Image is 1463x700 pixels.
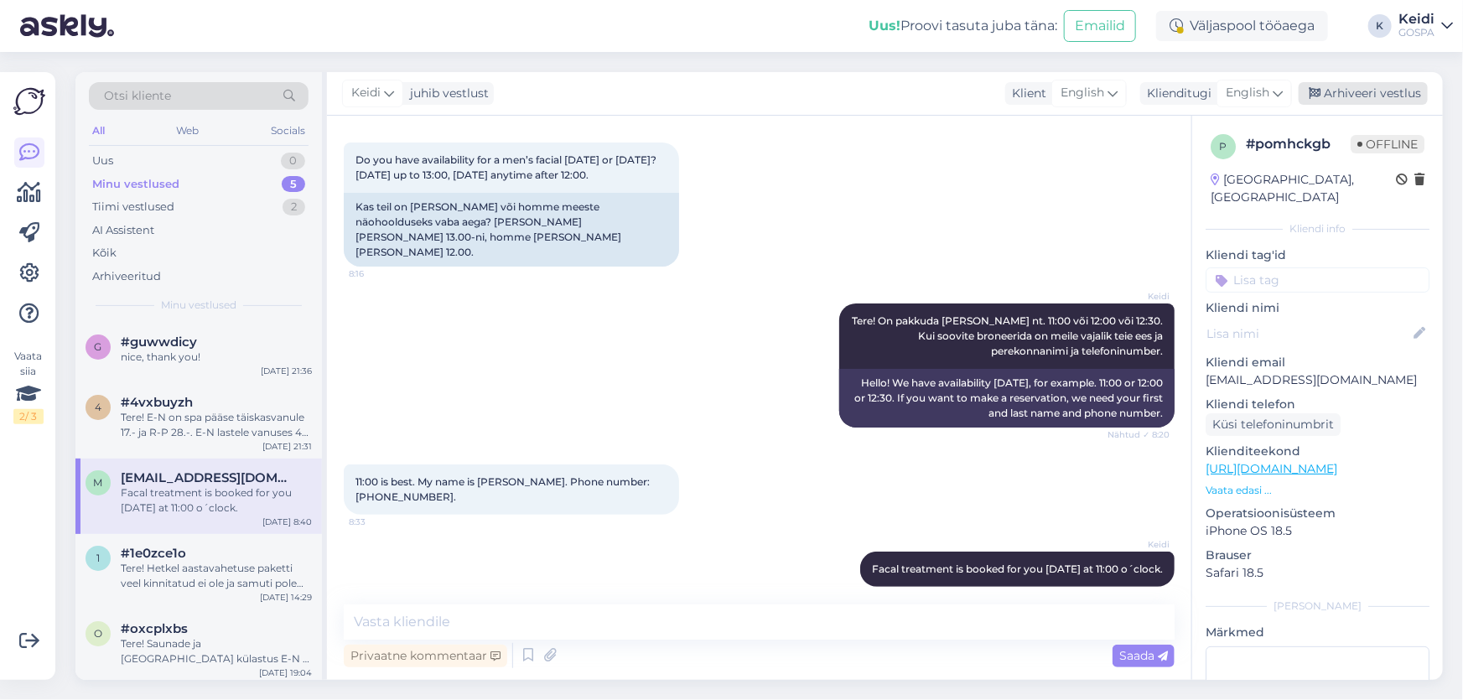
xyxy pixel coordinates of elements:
[1206,522,1429,540] p: iPhone OS 18.5
[96,552,100,564] span: 1
[121,636,312,666] div: Tere! Saunade ja [GEOGRAPHIC_DATA] külastus E-N - päevapilet täiskasvanule 17 € - lapsele vanuses...
[1107,588,1170,600] span: 8:40
[92,222,154,239] div: AI Assistent
[1156,11,1328,41] div: Väljaspool tööaega
[1206,413,1341,436] div: Küsi telefoninumbrit
[262,516,312,528] div: [DATE] 8:40
[92,176,179,193] div: Minu vestlused
[92,153,113,169] div: Uus
[13,409,44,424] div: 2 / 3
[1061,84,1104,102] span: English
[92,245,117,262] div: Kõik
[260,591,312,604] div: [DATE] 14:29
[1064,10,1136,42] button: Emailid
[1206,443,1429,460] p: Klienditeekond
[13,86,45,117] img: Askly Logo
[95,401,101,413] span: 4
[869,16,1057,36] div: Proovi tasuta juba täna:
[104,87,171,105] span: Otsi kliente
[1398,13,1453,39] a: KeidiGOSPA
[1398,26,1434,39] div: GOSPA
[355,153,659,181] span: Do you have availability for a men’s facial [DATE] or [DATE]? [DATE] up to 13:00, [DATE] anytime ...
[1211,171,1396,206] div: [GEOGRAPHIC_DATA], [GEOGRAPHIC_DATA]
[161,298,236,313] span: Minu vestlused
[1206,396,1429,413] p: Kliendi telefon
[1107,428,1170,441] span: Nähtud ✓ 8:20
[1206,564,1429,582] p: Safari 18.5
[1206,599,1429,614] div: [PERSON_NAME]
[1206,299,1429,317] p: Kliendi nimi
[344,193,679,267] div: Kas teil on [PERSON_NAME] või homme meeste näohoolduseks vaba aega? [PERSON_NAME] [PERSON_NAME] 1...
[92,268,161,285] div: Arhiveeritud
[282,176,305,193] div: 5
[351,84,381,102] span: Keidi
[1206,221,1429,236] div: Kliendi info
[94,627,102,640] span: o
[852,314,1165,357] span: Tere! On pakkuda [PERSON_NAME] nt. 11:00 või 12:00 või 12:30. Kui soovite broneerida on meile vaj...
[1206,624,1429,641] p: Märkmed
[121,561,312,591] div: Tere! Hetkel aastavahetuse paketti veel kinnitatud ei ole ja samuti pole veel kinnitatud ka esine...
[1226,84,1269,102] span: English
[1206,483,1429,498] p: Vaata edasi ...
[1246,134,1351,154] div: # pomhckgb
[1206,246,1429,264] p: Kliendi tag'id
[349,516,412,528] span: 8:33
[1206,354,1429,371] p: Kliendi email
[1220,140,1227,153] span: p
[121,470,295,485] span: mark.msg1@gmail.com
[121,395,193,410] span: #4vxbuyzh
[1206,371,1429,389] p: [EMAIL_ADDRESS][DOMAIN_NAME]
[349,267,412,280] span: 8:16
[92,199,174,215] div: Tiimi vestlused
[121,410,312,440] div: Tere! E-N on spa pääse täiskasvanule 17.- ja R-P 28.-. E-N lastele vanuses 4-7k.a([PERSON_NAME]) ...
[261,365,312,377] div: [DATE] 21:36
[121,546,186,561] span: #1e0zce1o
[121,350,312,365] div: nice, thank you!
[872,563,1163,575] span: Facal treatment is booked for you [DATE] at 11:00 o´clock.
[281,153,305,169] div: 0
[1107,290,1170,303] span: Keidi
[267,120,309,142] div: Socials
[1206,505,1429,522] p: Operatsioonisüsteem
[1398,13,1434,26] div: Keidi
[869,18,900,34] b: Uus!
[121,334,197,350] span: #guwwdicy
[121,621,188,636] span: #oxcplxbs
[283,199,305,215] div: 2
[1119,648,1168,663] span: Saada
[1140,85,1211,102] div: Klienditugi
[355,475,652,503] span: 11:00 is best. My name is [PERSON_NAME]. Phone number: [PHONE_NUMBER].
[1351,135,1424,153] span: Offline
[1107,538,1170,551] span: Keidi
[403,85,489,102] div: juhib vestlust
[839,369,1175,428] div: Hello! We have availability [DATE], for example. 11:00 or 12:00 or 12:30. If you want to make a r...
[1368,14,1392,38] div: K
[1206,547,1429,564] p: Brauser
[344,645,507,667] div: Privaatne kommentaar
[1206,267,1429,293] input: Lisa tag
[1005,85,1046,102] div: Klient
[259,666,312,679] div: [DATE] 19:04
[13,349,44,424] div: Vaata siia
[121,485,312,516] div: Facal treatment is booked for you [DATE] at 11:00 o´clock.
[1206,461,1337,476] a: [URL][DOMAIN_NAME]
[1206,324,1410,343] input: Lisa nimi
[174,120,203,142] div: Web
[89,120,108,142] div: All
[262,440,312,453] div: [DATE] 21:31
[95,340,102,353] span: g
[94,476,103,489] span: m
[1299,82,1428,105] div: Arhiveeri vestlus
